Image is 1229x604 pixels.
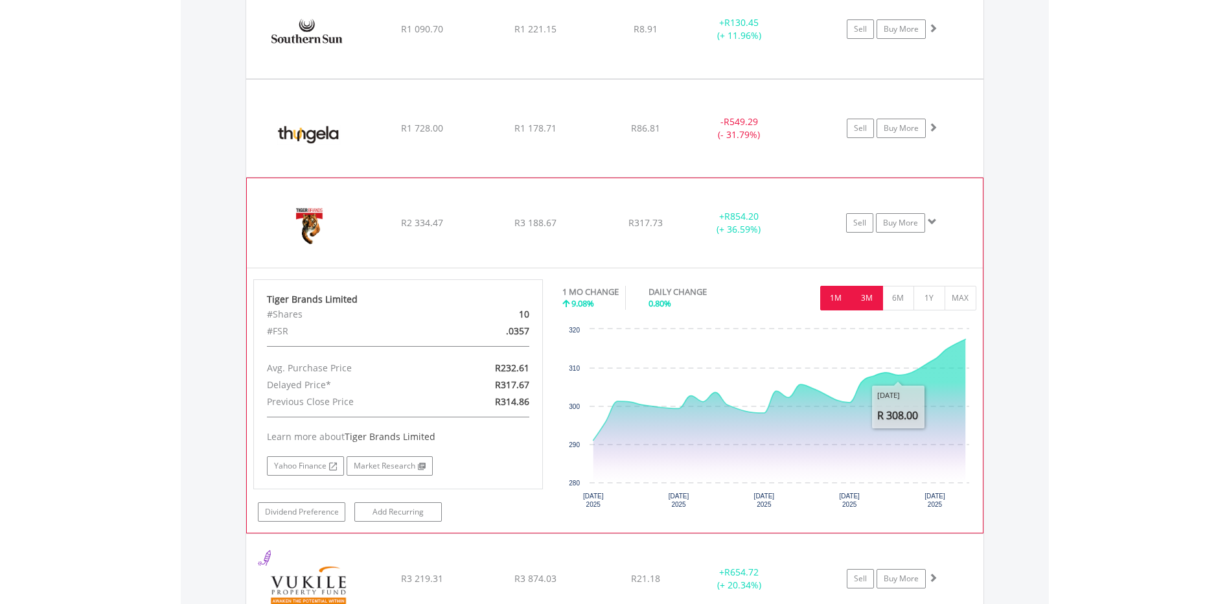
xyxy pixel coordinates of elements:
button: MAX [945,286,976,310]
text: 300 [569,403,580,410]
span: R3 874.03 [514,572,557,585]
a: Add Recurring [354,502,442,522]
span: R317.73 [628,216,663,229]
div: - (- 31.79%) [691,115,788,141]
a: Dividend Preference [258,502,345,522]
div: + (+ 36.59%) [690,210,787,236]
span: R549.29 [724,115,758,128]
div: DAILY CHANGE [649,286,752,298]
span: R3 188.67 [514,216,557,229]
span: R317.67 [495,378,529,391]
span: R2 334.47 [401,216,443,229]
div: Delayed Price* [257,377,445,393]
text: 320 [569,327,580,334]
text: 310 [569,365,580,372]
svg: Interactive chart [562,323,976,517]
div: 1 MO CHANGE [562,286,619,298]
span: R3 219.31 [401,572,443,585]
button: 1Y [913,286,945,310]
span: R1 728.00 [401,122,443,134]
a: Yahoo Finance [267,456,344,476]
button: 6M [882,286,914,310]
div: Tiger Brands Limited [267,293,530,306]
a: Sell [846,213,873,233]
a: Market Research [347,456,433,476]
div: + (+ 11.96%) [691,16,788,42]
span: R86.81 [631,122,660,134]
span: R1 090.70 [401,23,443,35]
span: 9.08% [571,297,594,309]
div: Chart. Highcharts interactive chart. [562,323,976,517]
span: R654.72 [724,566,759,578]
button: 3M [851,286,883,310]
div: .0357 [445,323,539,340]
text: 290 [569,441,580,448]
a: Buy More [877,19,926,39]
a: Buy More [877,569,926,588]
span: R21.18 [631,572,660,585]
div: Avg. Purchase Price [257,360,445,377]
a: Buy More [876,213,925,233]
a: Sell [847,569,874,588]
span: R314.86 [495,395,529,408]
text: 280 [569,480,580,487]
button: 1M [820,286,852,310]
a: Sell [847,119,874,138]
div: + (+ 20.34%) [691,566,788,592]
span: R130.45 [724,16,759,29]
div: 10 [445,306,539,323]
span: R8.91 [634,23,658,35]
div: Previous Close Price [257,393,445,410]
span: R1 178.71 [514,122,557,134]
a: Buy More [877,119,926,138]
div: Learn more about [267,430,530,443]
a: Sell [847,19,874,39]
span: R854.20 [724,210,759,222]
span: R1 221.15 [514,23,557,35]
span: R232.61 [495,362,529,374]
text: [DATE] 2025 [669,493,689,508]
text: [DATE] 2025 [925,493,945,508]
img: EQU.ZA.TBS.png [253,194,365,264]
span: 0.80% [649,297,671,309]
text: [DATE] 2025 [754,493,775,508]
text: [DATE] 2025 [583,493,604,508]
div: #Shares [257,306,445,323]
span: Tiger Brands Limited [345,430,435,443]
img: EQU.ZA.TGA.png [253,96,364,174]
div: #FSR [257,323,445,340]
text: [DATE] 2025 [839,493,860,508]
